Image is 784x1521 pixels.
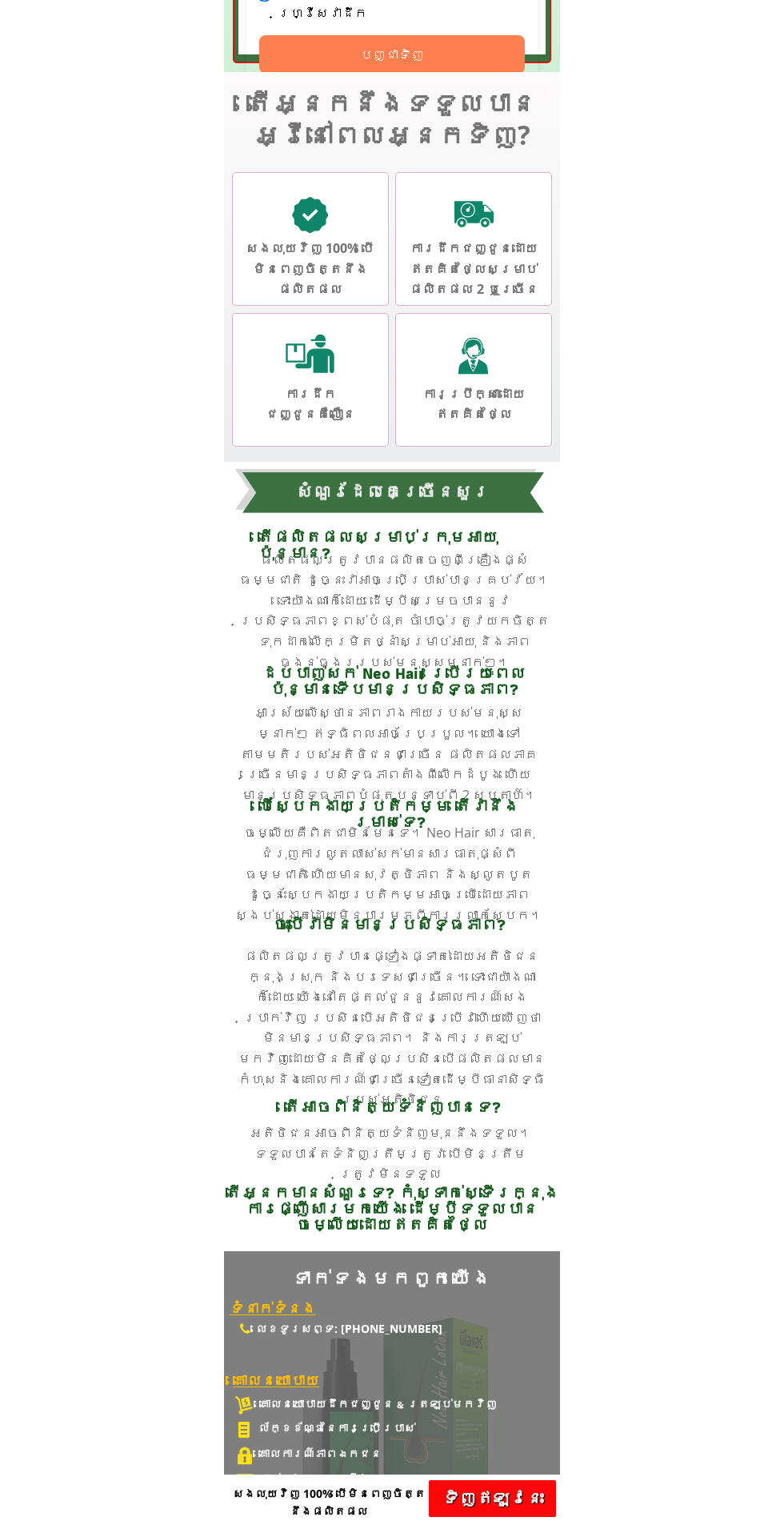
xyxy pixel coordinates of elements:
[273,912,506,937] span: ចុះបើវាមិនមានប្រសិទ្ធភាព?
[230,1297,439,1320] h3: ទំនាក់ទំនង
[256,1320,539,1374] div: លេខទូរសព្ទ: [PHONE_NUMBER]
[258,524,498,566] span: តើផលិតផលសម្រាប់ក្រុមអាយុប៉ុន្មាន?
[261,1267,523,1290] h6: ទាក់ទង​មក​ពួក​យើង
[258,1447,462,1463] p: គោលការណ៍​ភាព​ឯកជន
[258,1422,484,1438] p: ល័ក្ខខ័ណ្ឌនៃការប្រើប្រាស់
[259,1398,562,1414] p: គោលនយោបាយដឹកជញ្ជូន & ត្រឡប់មកវិញ
[233,1486,426,1519] span: សងលុយវិញ 100% បើមិនពេញចិត្តនឹងផលិតផល
[235,550,554,673] h3: ផលិតផលត្រូវបានផលិតចេញពីគ្រឿងផ្សំធម្មជាតិ ដូច្នេះវាអាចប្រើប្រាស់បានគ្រប់វ័យ។ ទោះយ៉ាងណាក៏ដោយ ដើម្បី...
[262,660,526,702] span: ដបបាញ់សក់ Neo Hair ប្រើ​រយៈពេល​ប៉ុន្មាន​ទើប​មាន​ប្រសិទ្ធភាព​?
[236,1123,544,1185] h3: អតិថិជនអាចពិនិត្យទំនិញមុននឹងទទួល។ ទទួល​បាន​តែ​ទំនិញ​ត្រឹម​ត្រូវ បើ​មិន​ត្រឹម​ត្រូវ​មិន​ទទួល
[232,87,552,150] h3: តើអ្នកនឹងទទួលបានអ្វីនៅពេលអ្នកទិញ?
[410,384,537,425] h3: ការប្រឹក្សាដោយឥតគិតថ្លៃ
[238,946,546,1110] h3: ផលិតផលត្រូវបានផ្ទៀងផ្ទាត់ដោយអតិថិជនក្នុងស្រុក និងបរទេសជាច្រើន។ ទោះជាយ៉ាងណាក៏ដោយ យើងនៅតែផ្តល់ជូននូ...
[258,793,519,835] span: បើ​ស្បែក​ងាយ​ប្រតិកម្ម តើវានឹងរមាស់ទេ?
[247,384,374,425] h3: ការដឹកជញ្ជូនគឺលឿន
[245,239,376,300] h3: សងលុយវិញ 100% បើមិនពេញចិត្តនឹងផលិតផល
[235,823,543,925] h3: ចម្លើយគឺពិតជាមិនមែនទេ។ Neo Hair សារធាតុជំរុញការលូតលាស់សក់មានសារធាតុផ្សំពីធម្មជាតិ ហើយមានសុវត្ថិភា...
[224,1185,561,1233] h3: តើអ្នកមានសំណួរទេ? កុំស្ទាក់ស្ទើរក្នុងការផ្ញើសារមកយើង ដើម្បីទទួលបានចម្លើយដោយឥតគិតថ្លៃ
[284,1094,501,1120] span: តើអាចពិនិត្យទំនិញបានទេ?
[235,703,543,805] h3: អាស្រ័យលើស្ថានភាពរាងកាយរបស់មនុស្សម្នាក់ៗ ឥទ្ធិពលអាចប្រែប្រួល។ យោងទៅតាមមតិរបស់អតិថិជនជាច្រើន ផលិតផ...
[410,239,538,300] h3: ការដឹកជញ្ជូនដោយឥតគិតថ្លៃសម្រាប់ផលិតផល 2 ឬច្រើន
[282,477,505,505] h3: សំណួរ​ដែលគេ​ច្រើន​សួរ
[233,1369,442,1392] h3: គោលនយោបាយ
[429,1480,556,1517] p: ទិញ​ឥឡូវនេះ
[259,35,525,74] button: បញ្ជាទិញ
